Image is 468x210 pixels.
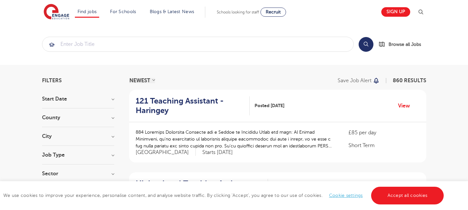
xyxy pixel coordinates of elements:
h3: City [42,134,114,139]
p: Short Term [348,142,419,149]
a: Accept all cookies [371,187,444,204]
span: [GEOGRAPHIC_DATA] [136,149,196,156]
span: Posted [DATE] [255,102,284,109]
a: View [398,102,415,110]
p: 884 Loremips Dolorsita Consecte adi e Seddoe te Incididu Utlab etd magn: Al Enimad Minimveni, qu’... [136,129,336,149]
a: Cookie settings [329,193,363,198]
h3: Job Type [42,152,114,158]
h2: Higher Level Teaching Assistant - Enfield [136,179,263,198]
p: Save job alert [338,78,371,83]
span: Browse all Jobs [389,41,421,48]
a: Sign up [381,7,410,17]
a: 121 Teaching Assistant - Haringey [136,96,250,115]
button: Save job alert [338,78,380,83]
h3: Start Date [42,96,114,102]
span: Filters [42,78,62,83]
h3: Sector [42,171,114,176]
h3: County [42,115,114,120]
button: Search [359,37,373,52]
span: Schools looking for staff [217,10,259,14]
a: Find jobs [78,9,97,14]
span: Recruit [266,10,281,14]
img: Engage Education [44,4,69,20]
h2: 121 Teaching Assistant - Haringey [136,96,245,115]
p: Starts [DATE] [202,149,233,156]
a: Recruit [260,8,286,17]
a: Browse all Jobs [379,41,426,48]
input: Submit [42,37,353,51]
a: Blogs & Latest News [150,9,194,14]
a: Higher Level Teaching Assistant - Enfield [136,179,268,198]
span: 860 RESULTS [393,78,426,84]
span: We use cookies to improve your experience, personalise content, and analyse website traffic. By c... [3,193,445,198]
p: £85 per day [348,129,419,137]
a: For Schools [110,9,136,14]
